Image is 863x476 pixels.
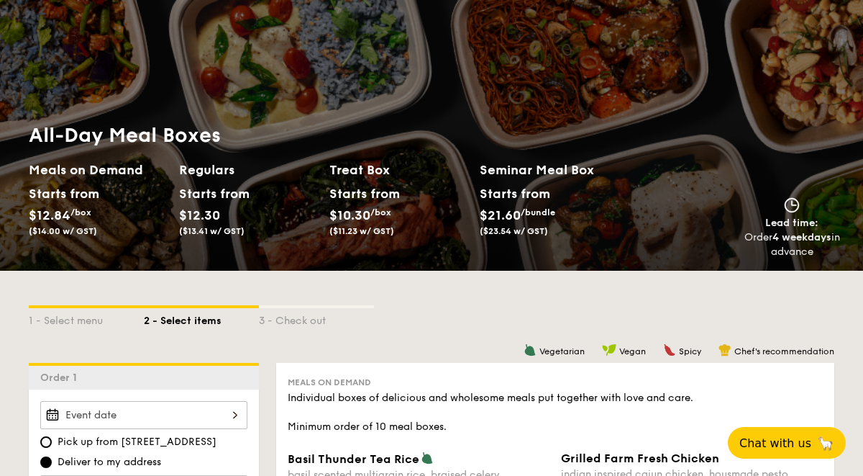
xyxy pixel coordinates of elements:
[602,343,616,356] img: icon-vegan.f8ff3823.svg
[179,183,243,205] div: Starts from
[744,230,840,259] div: Order in advance
[728,427,846,459] button: Chat with us🦙
[539,346,585,356] span: Vegetarian
[619,346,646,356] span: Vegan
[524,343,536,356] img: icon-vegetarian.fe4039eb.svg
[40,436,52,448] input: Pick up from [STREET_ADDRESS]
[781,197,803,213] img: icon-clock.2db775ea.svg
[480,226,548,236] span: ($23.54 w/ GST)
[329,226,394,236] span: ($11.23 w/ GST)
[480,207,521,223] span: $21.60
[718,343,731,356] img: icon-chef-hat.a58ddaea.svg
[179,160,318,180] h2: Regulars
[40,401,247,429] input: Event date
[480,160,630,180] h2: Seminar Meal Box
[329,207,370,223] span: $10.30
[179,226,245,236] span: ($13.41 w/ GST)
[288,452,419,466] span: Basil Thunder Tea Rice
[58,435,216,449] span: Pick up from [STREET_ADDRESS]
[421,452,434,464] img: icon-vegetarian.fe4039eb.svg
[259,308,374,328] div: 3 - Check out
[521,207,555,217] span: /bundle
[480,183,549,205] div: Starts from
[29,122,630,148] h1: All-Day Meal Boxes
[561,452,719,465] span: Grilled Farm Fresh Chicken
[29,308,144,328] div: 1 - Select menu
[29,226,97,236] span: ($14.00 w/ GST)
[29,160,168,180] h2: Meals on Demand
[370,207,391,217] span: /box
[288,391,823,434] div: Individual boxes of delicious and wholesome meals put together with love and care. Minimum order ...
[679,346,701,356] span: Spicy
[29,183,93,205] div: Starts from
[663,343,676,356] img: icon-spicy.37a8142b.svg
[40,372,83,384] span: Order 1
[70,207,91,217] span: /box
[288,377,371,387] span: Meals on Demand
[29,207,70,223] span: $12.84
[772,231,831,243] strong: 4 weekdays
[739,436,811,450] span: Chat with us
[765,217,818,229] span: Lead time:
[329,183,393,205] div: Starts from
[40,457,52,468] input: Deliver to my address
[179,207,220,223] span: $12.30
[144,308,259,328] div: 2 - Select items
[58,455,161,470] span: Deliver to my address
[817,435,834,452] span: 🦙
[329,160,468,180] h2: Treat Box
[734,346,834,356] span: Chef's recommendation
